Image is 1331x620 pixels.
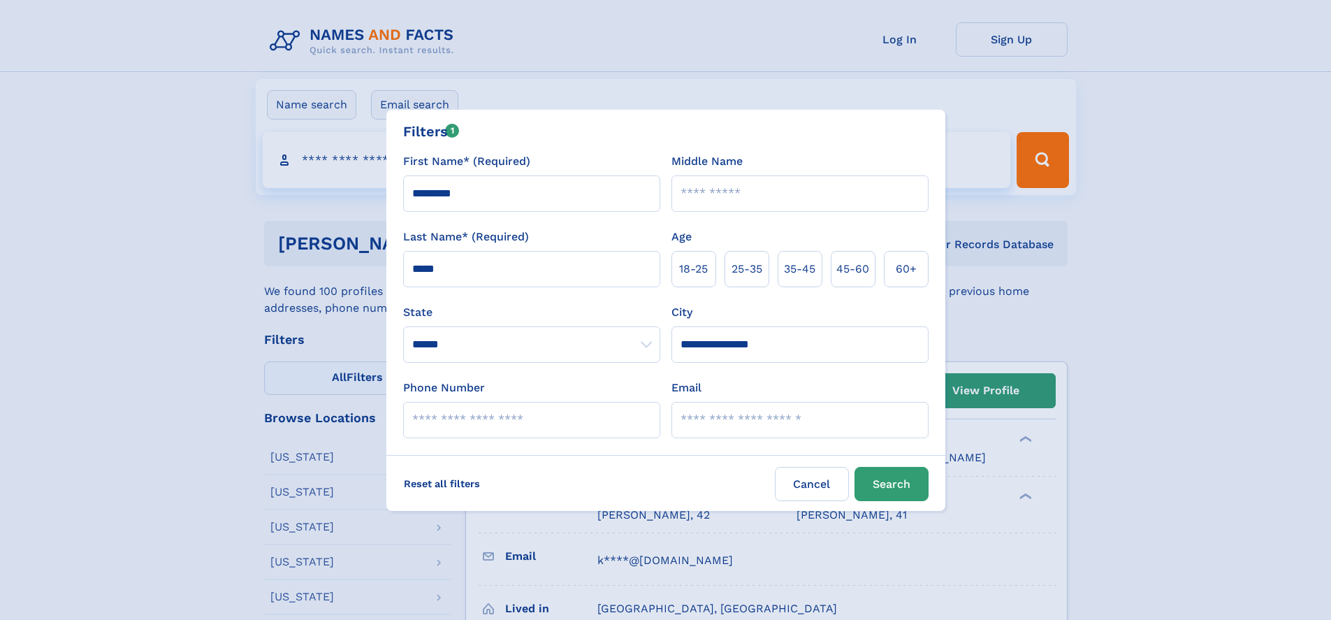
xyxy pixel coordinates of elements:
[403,153,530,170] label: First Name* (Required)
[679,261,708,277] span: 18‑25
[671,380,701,396] label: Email
[896,261,917,277] span: 60+
[403,229,529,245] label: Last Name* (Required)
[854,467,929,501] button: Search
[671,229,692,245] label: Age
[395,467,489,500] label: Reset all filters
[836,261,869,277] span: 45‑60
[784,261,815,277] span: 35‑45
[403,380,485,396] label: Phone Number
[671,304,692,321] label: City
[403,121,460,142] div: Filters
[671,153,743,170] label: Middle Name
[732,261,762,277] span: 25‑35
[775,467,849,501] label: Cancel
[403,304,660,321] label: State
